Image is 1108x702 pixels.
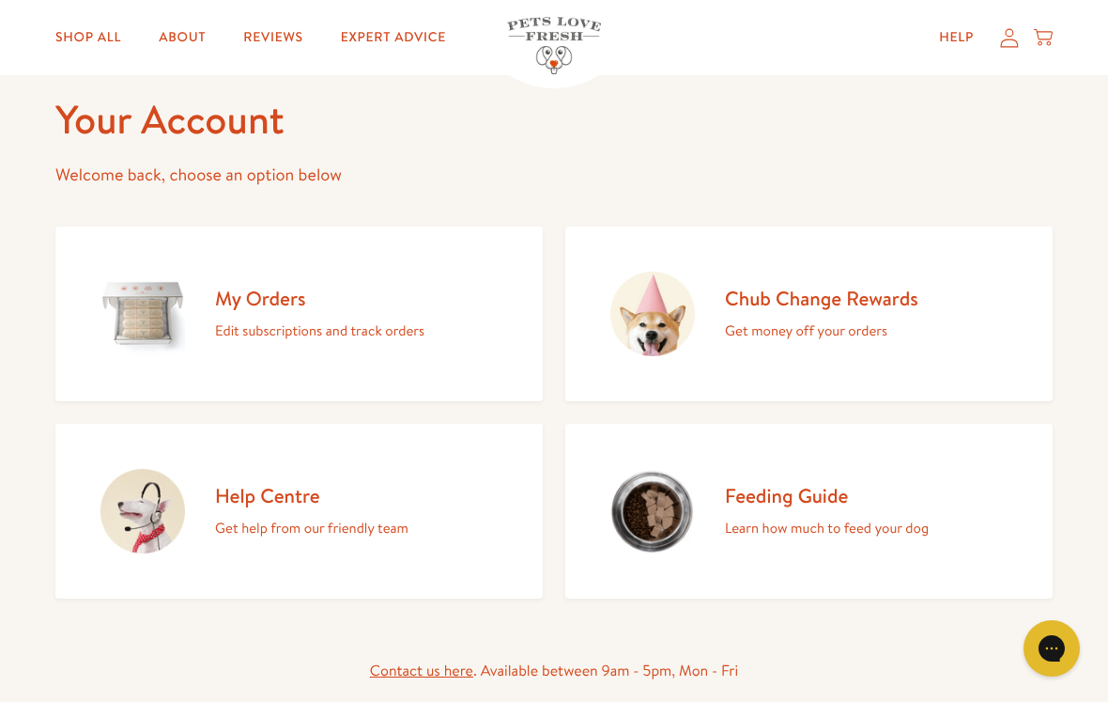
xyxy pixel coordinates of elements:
[228,19,317,56] a: Reviews
[215,516,408,540] p: Get help from our friendly team
[370,661,473,681] a: Contact us here
[215,286,424,311] h2: My Orders
[40,19,136,56] a: Shop All
[725,286,918,311] h2: Chub Change Rewards
[565,226,1053,401] a: Chub Change Rewards Get money off your orders
[1014,614,1089,683] iframe: Gorgias live chat messenger
[55,94,1053,146] h1: Your Account
[725,516,929,540] p: Learn how much to feed your dog
[565,424,1053,599] a: Feeding Guide Learn how much to feed your dog
[55,161,1053,190] p: Welcome back, choose an option below
[144,19,221,56] a: About
[326,19,461,56] a: Expert Advice
[215,483,408,508] h2: Help Centre
[725,319,918,343] p: Get money off your orders
[507,17,601,74] img: Pets Love Fresh
[55,659,1053,684] div: . Available between 9am - 5pm, Mon - Fri
[924,19,989,56] a: Help
[55,226,543,401] a: My Orders Edit subscriptions and track orders
[55,424,543,599] a: Help Centre Get help from our friendly team
[725,483,929,508] h2: Feeding Guide
[215,319,424,343] p: Edit subscriptions and track orders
